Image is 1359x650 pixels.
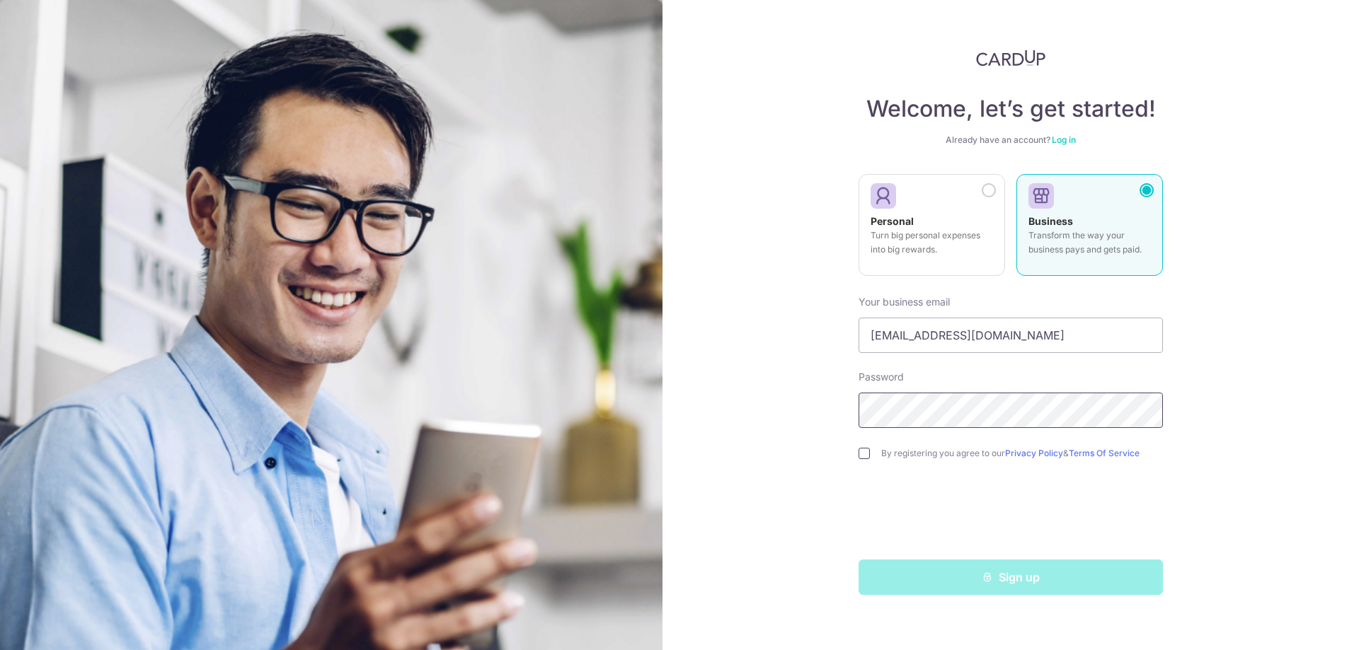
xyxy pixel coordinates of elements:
strong: Business [1028,215,1073,227]
input: Enter your Email [859,318,1163,353]
label: By registering you agree to our & [881,448,1163,459]
label: Password [859,370,904,384]
a: Personal Turn big personal expenses into big rewards. [859,174,1005,284]
a: Terms Of Service [1069,448,1140,458]
label: Your business email [859,295,950,309]
a: Business Transform the way your business pays and gets paid. [1016,174,1163,284]
a: Privacy Policy [1005,448,1063,458]
iframe: reCAPTCHA [903,487,1118,542]
div: Already have an account? [859,134,1163,146]
p: Turn big personal expenses into big rewards. [871,228,993,257]
strong: Personal [871,215,914,227]
p: Transform the way your business pays and gets paid. [1028,228,1151,257]
a: Log in [1052,134,1076,145]
img: CardUp Logo [976,50,1045,66]
h4: Welcome, let’s get started! [859,95,1163,123]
